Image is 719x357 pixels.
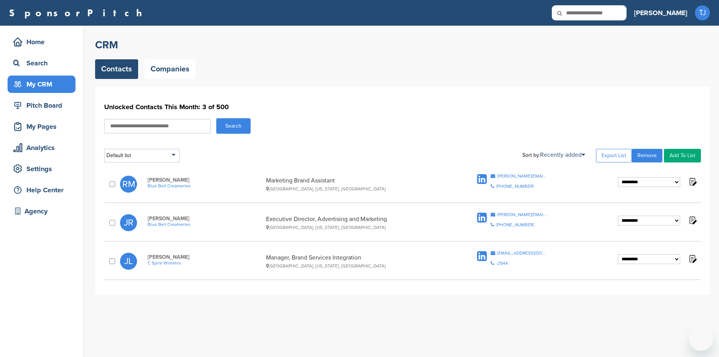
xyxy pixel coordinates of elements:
[8,160,75,178] a: Settings
[11,183,75,197] div: Help Center
[95,38,710,52] h2: CRM
[11,204,75,218] div: Agency
[688,177,697,186] img: Notes
[8,139,75,156] a: Analytics
[266,215,446,230] div: Executive Director, Advertising and Marketing
[148,177,262,183] span: [PERSON_NAME]
[8,202,75,220] a: Agency
[688,215,697,225] img: Notes
[8,118,75,135] a: My Pages
[148,215,262,222] span: [PERSON_NAME]
[596,149,632,162] a: Export List
[120,253,137,270] span: JL
[11,35,75,49] div: Home
[266,225,446,230] div: [GEOGRAPHIC_DATA], [US_STATE], [GEOGRAPHIC_DATA]
[266,177,446,192] div: Marketing Brand Assistant
[104,149,180,162] div: Default list
[216,118,251,134] button: Search
[8,76,75,93] a: My CRM
[11,77,75,91] div: My CRM
[145,59,196,79] a: Companies
[11,141,75,155] div: Analytics
[148,260,262,266] a: C Spire Wireless
[695,5,710,20] span: TJ
[148,183,262,189] a: Blue Bell Creameries
[11,56,75,70] div: Search
[104,100,701,114] h1: Unlocked Contacts This Month: 3 of 500
[11,99,75,112] div: Pitch Board
[634,5,687,21] a: [PERSON_NAME]
[688,254,697,263] img: Notes
[540,151,585,159] a: Recently added
[11,162,75,176] div: Settings
[689,327,713,351] iframe: Button to launch messaging window
[266,186,446,192] div: [GEOGRAPHIC_DATA], [US_STATE], [GEOGRAPHIC_DATA]
[8,33,75,51] a: Home
[497,251,547,255] div: [EMAIL_ADDRESS][DOMAIN_NAME]
[148,222,262,227] a: Blue Bell Creameries
[8,181,75,199] a: Help Center
[148,254,262,260] span: [PERSON_NAME]
[496,184,534,189] div: [PHONE_NUMBER]
[496,223,534,227] div: [PHONE_NUMBER]
[266,254,446,269] div: Manager, Brand Services Integration
[120,214,137,231] span: JR
[664,149,701,162] a: Add To List
[497,174,547,178] div: [PERSON_NAME][EMAIL_ADDRESS][PERSON_NAME][DOMAIN_NAME]
[497,212,547,217] div: [PERSON_NAME][EMAIL_ADDRESS][PERSON_NAME][DOMAIN_NAME]
[632,149,662,162] a: Remove
[9,8,147,18] a: SponsorPitch
[634,8,687,18] h3: [PERSON_NAME]
[11,120,75,133] div: My Pages
[8,97,75,114] a: Pitch Board
[120,176,137,193] span: RM
[496,261,508,266] div: -2944
[8,54,75,72] a: Search
[522,152,585,158] div: Sort by:
[266,263,446,269] div: [GEOGRAPHIC_DATA], [US_STATE], [GEOGRAPHIC_DATA]
[95,59,138,79] a: Contacts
